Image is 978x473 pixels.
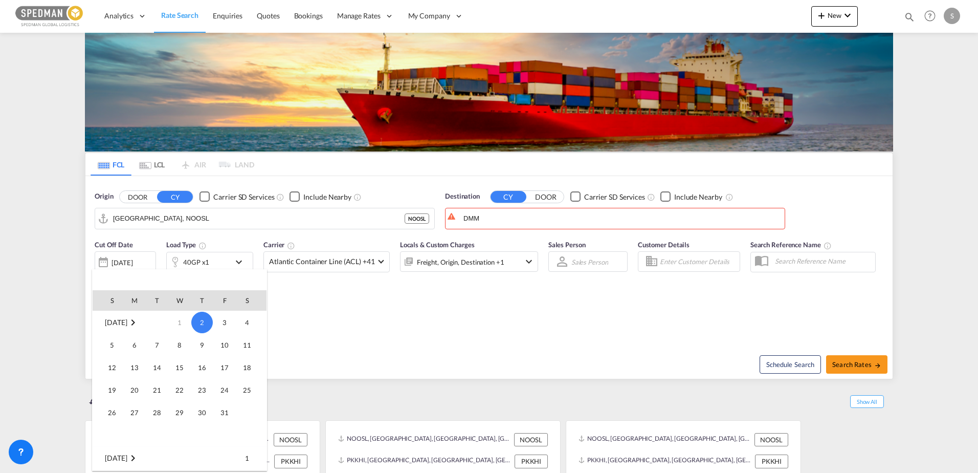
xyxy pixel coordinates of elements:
[105,454,127,462] span: [DATE]
[191,311,213,334] td: Thursday October 2 2025
[191,312,213,333] span: 2
[192,402,212,423] span: 30
[124,335,145,355] span: 6
[214,335,235,355] span: 10
[237,357,257,378] span: 18
[236,356,266,379] td: Saturday October 18 2025
[93,311,266,334] tr: Week 1
[236,447,266,470] td: Saturday November 1 2025
[168,290,191,311] th: W
[93,290,266,470] md-calendar: Calendar
[93,356,266,379] tr: Week 3
[93,379,123,401] td: Sunday October 19 2025
[214,402,235,423] span: 31
[124,357,145,378] span: 13
[168,334,191,356] td: Wednesday October 8 2025
[213,401,236,424] td: Friday October 31 2025
[237,448,257,468] span: 1
[93,311,168,334] td: October 2025
[169,380,190,400] span: 22
[237,335,257,355] span: 11
[192,357,212,378] span: 16
[236,334,266,356] td: Saturday October 11 2025
[102,357,122,378] span: 12
[123,356,146,379] td: Monday October 13 2025
[123,290,146,311] th: M
[213,290,236,311] th: F
[102,335,122,355] span: 5
[123,379,146,401] td: Monday October 20 2025
[191,334,213,356] td: Thursday October 9 2025
[123,401,146,424] td: Monday October 27 2025
[236,311,266,334] td: Saturday October 4 2025
[192,335,212,355] span: 9
[124,402,145,423] span: 27
[146,401,168,424] td: Tuesday October 28 2025
[93,356,123,379] td: Sunday October 12 2025
[93,401,123,424] td: Sunday October 26 2025
[213,334,236,356] td: Friday October 10 2025
[236,290,266,311] th: S
[146,290,168,311] th: T
[214,357,235,378] span: 17
[214,312,235,333] span: 3
[191,356,213,379] td: Thursday October 16 2025
[169,357,190,378] span: 15
[213,311,236,334] td: Friday October 3 2025
[123,334,146,356] td: Monday October 6 2025
[146,356,168,379] td: Tuesday October 14 2025
[93,401,266,424] tr: Week 5
[146,379,168,401] td: Tuesday October 21 2025
[191,401,213,424] td: Thursday October 30 2025
[93,424,266,447] tr: Week undefined
[146,334,168,356] td: Tuesday October 7 2025
[168,356,191,379] td: Wednesday October 15 2025
[237,312,257,333] span: 4
[236,379,266,401] td: Saturday October 25 2025
[213,356,236,379] td: Friday October 17 2025
[168,311,191,334] td: Wednesday October 1 2025
[93,334,123,356] td: Sunday October 5 2025
[102,380,122,400] span: 19
[168,401,191,424] td: Wednesday October 29 2025
[93,334,266,356] tr: Week 2
[192,380,212,400] span: 23
[147,380,167,400] span: 21
[124,380,145,400] span: 20
[191,379,213,401] td: Thursday October 23 2025
[168,379,191,401] td: Wednesday October 22 2025
[147,357,167,378] span: 14
[169,335,190,355] span: 8
[191,290,213,311] th: T
[169,402,190,423] span: 29
[147,335,167,355] span: 7
[237,380,257,400] span: 25
[147,402,167,423] span: 28
[105,318,127,327] span: [DATE]
[93,379,266,401] tr: Week 4
[93,290,123,311] th: S
[213,379,236,401] td: Friday October 24 2025
[93,447,168,470] td: November 2025
[102,402,122,423] span: 26
[93,447,266,470] tr: Week 1
[214,380,235,400] span: 24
